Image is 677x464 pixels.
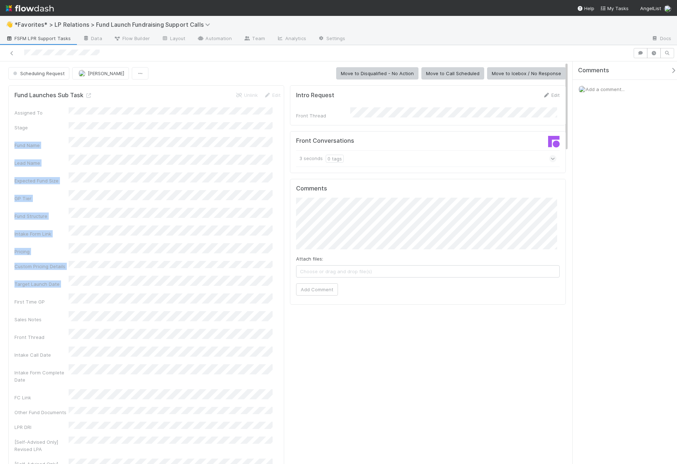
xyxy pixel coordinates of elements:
label: Attach files: [296,255,323,262]
div: Target Launch Date [14,280,69,288]
div: Fund Structure [14,212,69,220]
a: Data [77,33,108,45]
button: [PERSON_NAME] [72,67,129,80]
button: Move to Icebox / No Response [487,67,566,80]
div: Pricing [14,248,69,255]
img: avatar_218ae7b5-dcd5-4ccc-b5d5-7cc00ae2934f.png [664,5,671,12]
a: Automation [191,33,238,45]
button: Scheduling Request [8,67,69,80]
a: Edit [543,92,560,98]
span: AngelList [640,5,661,11]
a: Edit [264,92,281,98]
div: Front Thread [14,334,69,341]
a: Layout [156,33,191,45]
div: Front Thread [296,112,350,119]
div: [Self-Advised Only] Revised LPA [14,438,69,453]
span: Scheduling Request [12,70,65,76]
div: GP Tier [14,195,69,202]
div: Custom Pricing Details [14,263,69,270]
span: [PERSON_NAME] [88,70,124,76]
img: logo-inverted-e16ddd16eac7371096b0.svg [6,2,54,14]
span: *Favorites* > LP Relations > Fund Launch Fundraising Support Calls [14,21,214,28]
h5: Front Conversations [296,137,422,145]
div: Expected Fund Size [14,177,69,184]
div: Lead Name [14,159,69,167]
div: Fund Name [14,142,69,149]
div: FC Link [14,394,69,401]
a: Team [238,33,270,45]
span: Add a comment... [586,86,625,92]
img: avatar_218ae7b5-dcd5-4ccc-b5d5-7cc00ae2934f.png [78,70,86,77]
div: Intake Form Link [14,230,69,237]
a: Settings [312,33,351,45]
h5: Comments [296,185,560,192]
div: Help [577,5,594,12]
div: First Time GP [14,298,69,305]
span: Comments [578,67,609,74]
button: Move to Call Scheduled [421,67,484,80]
span: FSFM LPR Support Tasks [6,35,71,42]
span: 👋 [6,21,13,27]
a: Analytics [271,33,312,45]
a: My Tasks [600,5,629,12]
button: Add Comment [296,283,338,296]
span: My Tasks [600,5,629,11]
img: front-logo-b4b721b83371efbadf0a.svg [548,136,560,147]
span: Flow Builder [114,35,150,42]
div: LPR DRI [14,424,69,431]
span: Choose or drag and drop file(s) [296,266,559,277]
h5: Fund Launches Sub Task [14,92,92,99]
h5: Intro Request [296,92,334,99]
a: Flow Builder [108,33,156,45]
div: Stage [14,124,69,131]
div: Intake Call Date [14,351,69,358]
div: 0 tags [326,155,344,163]
button: Move to Disqualified - No Action [336,67,418,80]
div: Sales Notes [14,316,69,323]
div: Assigned To [14,109,69,116]
div: Other Fund Documents [14,409,69,416]
a: Unlink [235,92,258,98]
img: avatar_218ae7b5-dcd5-4ccc-b5d5-7cc00ae2934f.png [578,86,586,93]
div: 3 seconds [299,155,323,163]
div: Intake Form Complete Date [14,369,69,383]
a: Docs [646,33,677,45]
